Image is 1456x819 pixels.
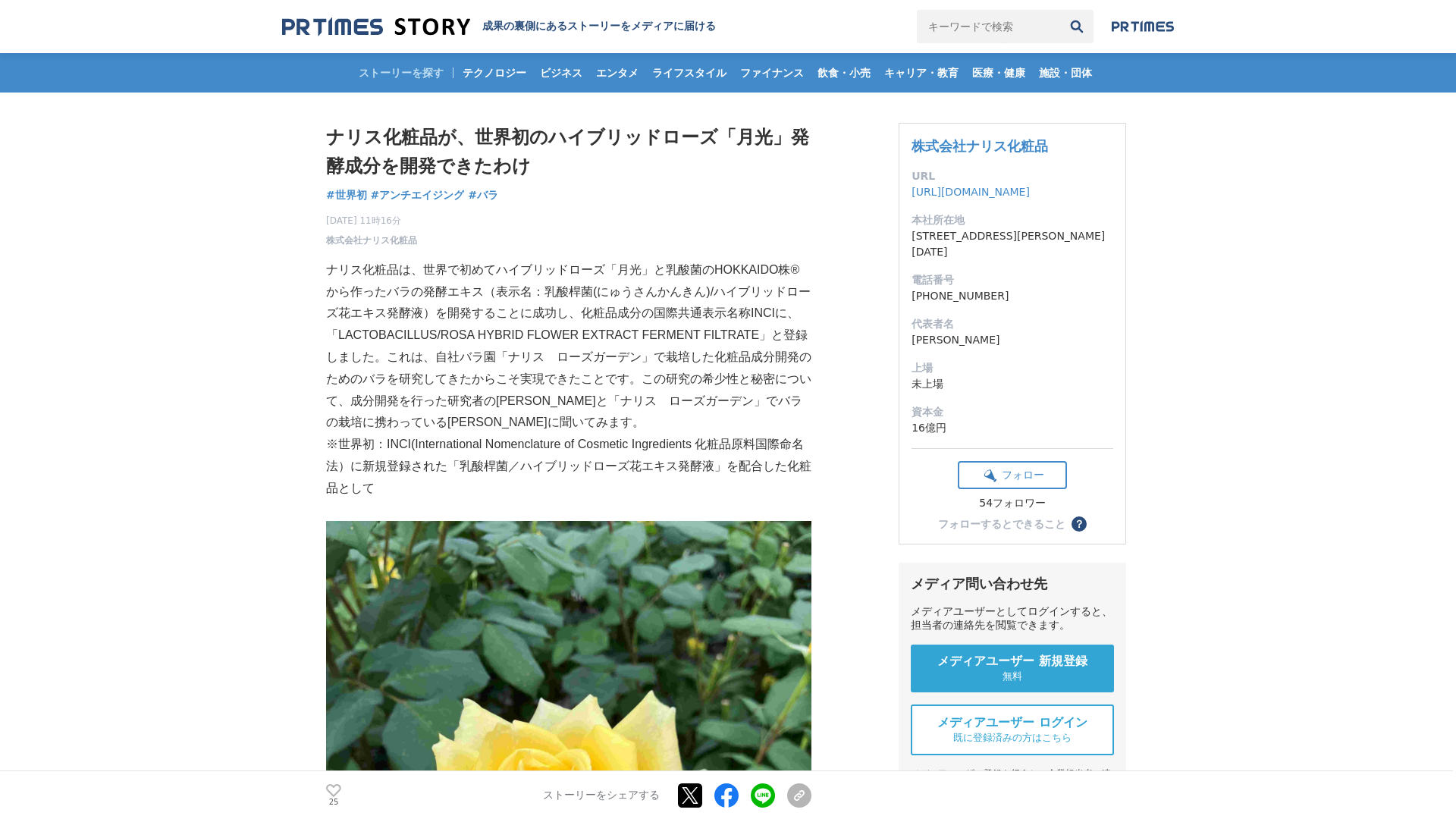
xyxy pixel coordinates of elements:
span: キャリア・教育 [878,66,965,80]
div: フォローするとできること [938,519,1065,529]
a: 成果の裏側にあるストーリーをメディアに届ける 成果の裏側にあるストーリーをメディアに届ける [282,17,716,37]
a: ライフスタイル [646,53,733,93]
p: ナリス化粧品は、世界で初めてハイブリッドローズ「月光」と乳酸菌のHOKKAIDO株®から作ったバラの発酵エキス（表示名：乳酸桿菌(にゅうさんかんきん)/ハイブリッドローズ花エキス発酵液）を開発す... [326,259,811,434]
a: 医療・健康 [966,53,1031,93]
h2: 成果の裏側にあるストーリーをメディアに届ける [482,20,716,33]
span: 既に登録済みの方はこちら [953,731,1072,745]
a: テクノロジー [457,53,532,93]
a: 株式会社ナリス化粧品 [326,234,417,247]
dt: URL [912,168,1113,184]
span: #世界初 [326,188,367,202]
span: ビジネス [534,66,588,80]
span: 施設・団体 [1033,66,1098,80]
a: 施設・団体 [1033,53,1098,93]
span: メディアユーザー 新規登録 [937,654,1087,670]
span: 飲食・小売 [811,66,877,80]
p: ストーリーをシェアする [543,789,660,802]
span: メディアユーザー ログイン [937,715,1087,731]
dt: 代表者名 [912,316,1113,332]
div: メディアユーザーとしてログインすると、担当者の連絡先を閲覧できます。 [911,605,1114,632]
a: ビジネス [534,53,588,93]
span: エンタメ [590,66,645,80]
p: ※世界初：INCI(International Nomenclature of Cosmetic Ingredients 化粧品原料国際命名法）に新規登録された「乳酸桿菌／ハイブリッドローズ花エ... [326,434,811,499]
p: 25 [326,799,341,806]
dd: [PHONE_NUMBER] [912,288,1113,304]
h1: ナリス化粧品が、世界初のハイブリッドローズ「月光」発酵成分を開発できたわけ [326,123,811,181]
button: 検索 [1060,10,1094,43]
a: エンタメ [590,53,645,93]
div: 54フォロワー [958,497,1067,510]
dt: 資本金 [912,404,1113,420]
button: ？ [1072,516,1087,532]
span: 医療・健康 [966,66,1031,80]
span: #アンチエイジング [371,188,465,202]
dt: 電話番号 [912,272,1113,288]
span: ？ [1074,519,1084,529]
a: 株式会社ナリス化粧品 [912,138,1048,154]
div: メディア問い合わせ先 [911,575,1114,593]
input: キーワードで検索 [917,10,1060,43]
a: ファイナンス [734,53,810,93]
a: 飲食・小売 [811,53,877,93]
button: フォロー [958,461,1067,489]
a: [URL][DOMAIN_NAME] [912,186,1030,198]
a: メディアユーザー 新規登録 無料 [911,645,1114,692]
dd: 16億円 [912,420,1113,436]
span: テクノロジー [457,66,532,80]
a: #世界初 [326,187,367,203]
dd: [PERSON_NAME] [912,332,1113,348]
a: メディアユーザー ログイン 既に登録済みの方はこちら [911,704,1114,755]
span: #バラ [468,188,498,202]
img: prtimes [1112,20,1174,33]
span: ファイナンス [734,66,810,80]
dd: 未上場 [912,376,1113,392]
a: #アンチエイジング [371,187,465,203]
span: 無料 [1003,670,1022,683]
dt: 上場 [912,360,1113,376]
a: キャリア・教育 [878,53,965,93]
dd: [STREET_ADDRESS][PERSON_NAME][DATE] [912,228,1113,260]
span: ライフスタイル [646,66,733,80]
dt: 本社所在地 [912,212,1113,228]
img: 成果の裏側にあるストーリーをメディアに届ける [282,17,470,37]
a: #バラ [468,187,498,203]
span: [DATE] 11時16分 [326,214,417,227]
